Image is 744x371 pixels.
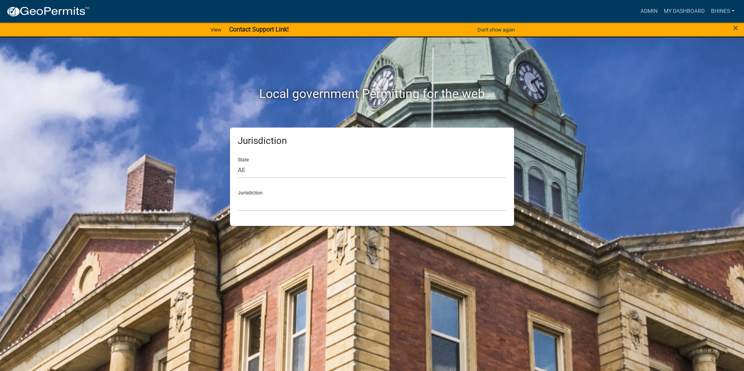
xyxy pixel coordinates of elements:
[661,4,708,19] a: My Dashboard
[474,23,518,36] button: Don't show again
[708,4,738,19] a: bhines
[637,4,661,19] a: Admin
[238,135,506,147] h5: Jurisdiction
[733,23,738,33] button: Close
[229,26,289,33] strong: Contact Support Link!
[156,86,588,101] h2: Local government Permitting for the web
[207,23,225,36] a: View
[733,23,738,33] span: ×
